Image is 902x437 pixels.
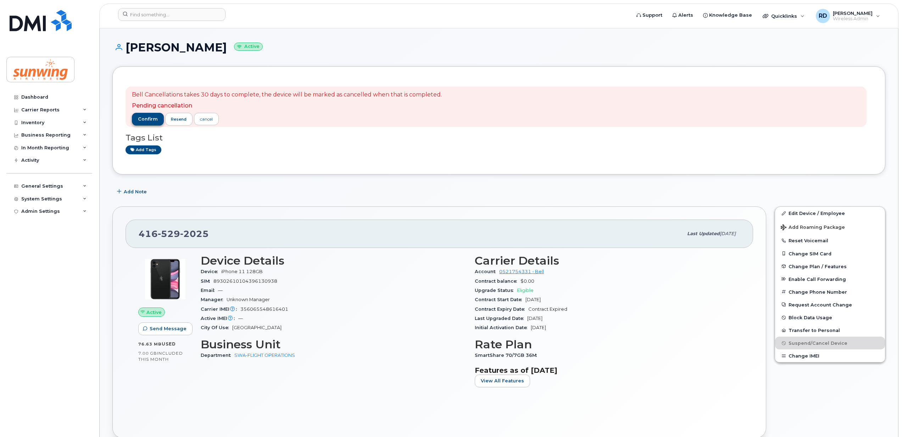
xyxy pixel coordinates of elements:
[227,297,270,302] span: Unknown Manager
[789,276,846,282] span: Enable Call Forwarding
[789,264,847,269] span: Change Plan / Features
[171,116,186,122] span: resend
[221,269,263,274] span: iPhone 11 128GB
[146,309,162,316] span: Active
[138,116,158,122] span: confirm
[138,342,162,347] span: 76.63 MB
[201,254,466,267] h3: Device Details
[775,207,885,220] a: Edit Device / Employee
[201,325,232,330] span: City Of Use
[112,185,153,198] button: Add Note
[475,316,527,321] span: Last Upgraded Date
[201,353,234,358] span: Department
[775,273,885,286] button: Enable Call Forwarding
[144,258,186,300] img: iPhone_11.jpg
[481,377,524,384] span: View All Features
[775,349,885,362] button: Change IMEI
[132,91,442,99] p: Bell Cancellations takes 30 days to complete, the device will be marked as cancelled when that is...
[527,316,542,321] span: [DATE]
[775,260,885,273] button: Change Plan / Features
[475,269,499,274] span: Account
[238,316,243,321] span: —
[213,278,277,284] span: 89302610104396130938
[234,43,263,51] small: Active
[475,353,540,358] span: SmartShare 70/7GB 36M
[475,366,740,375] h3: Features as of [DATE]
[138,350,183,362] span: included this month
[789,341,847,346] span: Suspend/Cancel Device
[194,113,219,125] a: cancel
[531,325,546,330] span: [DATE]
[517,288,534,293] span: Eligible
[132,102,442,110] p: Pending cancellation
[201,269,221,274] span: Device
[775,247,885,260] button: Change SIM Card
[475,297,525,302] span: Contract Start Date
[124,188,147,195] span: Add Note
[132,113,164,126] button: confirm
[201,306,240,312] span: Carrier IMEI
[234,353,295,358] a: SWA-FLIGHT OPERATIONS
[201,278,213,284] span: SIM
[475,306,528,312] span: Contract Expiry Date
[201,338,466,351] h3: Business Unit
[150,325,186,332] span: Send Message
[138,351,157,356] span: 7.00 GB
[475,278,520,284] span: Contract balance
[520,278,534,284] span: $0.00
[775,220,885,234] button: Add Roaming Package
[775,298,885,311] button: Request Account Change
[201,316,238,321] span: Active IMEI
[475,338,740,351] h3: Rate Plan
[165,113,193,126] button: resend
[475,254,740,267] h3: Carrier Details
[240,306,288,312] span: 356065548616401
[112,41,885,54] h1: [PERSON_NAME]
[201,297,227,302] span: Manager
[200,116,213,122] div: cancel
[475,288,517,293] span: Upgrade Status
[139,228,209,239] span: 416
[218,288,223,293] span: —
[720,231,736,236] span: [DATE]
[475,375,530,387] button: View All Features
[499,269,544,274] a: 0521754331 - Bell
[158,228,180,239] span: 529
[528,306,567,312] span: Contract Expired
[525,297,541,302] span: [DATE]
[687,231,720,236] span: Last updated
[775,311,885,324] button: Block Data Usage
[126,133,872,142] h3: Tags List
[162,341,176,347] span: used
[201,288,218,293] span: Email
[232,325,282,330] span: [GEOGRAPHIC_DATA]
[138,322,193,335] button: Send Message
[475,325,531,330] span: Initial Activation Date
[775,286,885,298] button: Change Phone Number
[126,145,161,154] a: Add tags
[781,225,845,231] span: Add Roaming Package
[775,234,885,247] button: Reset Voicemail
[775,324,885,337] button: Transfer to Personal
[180,228,209,239] span: 2025
[775,337,885,349] button: Suspend/Cancel Device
